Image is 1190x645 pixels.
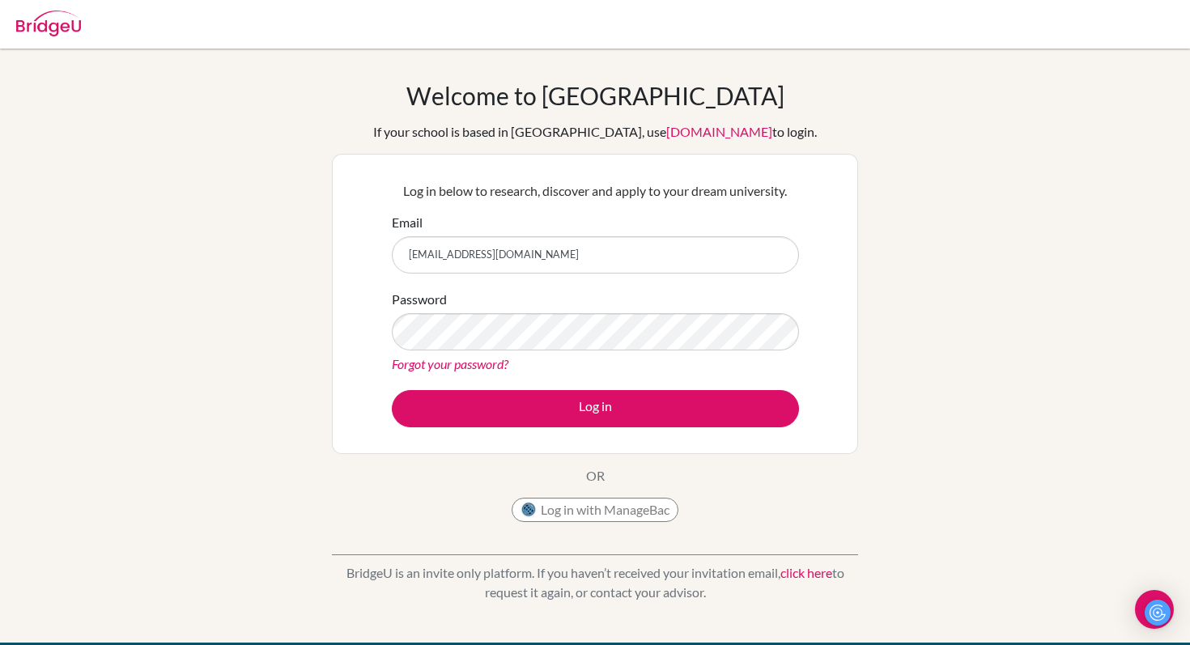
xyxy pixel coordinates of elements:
[406,81,784,110] h1: Welcome to [GEOGRAPHIC_DATA]
[392,290,447,309] label: Password
[392,213,423,232] label: Email
[1135,590,1174,629] div: Open Intercom Messenger
[780,565,832,580] a: click here
[512,498,678,522] button: Log in with ManageBac
[332,563,858,602] p: BridgeU is an invite only platform. If you haven’t received your invitation email, to request it ...
[392,181,799,201] p: Log in below to research, discover and apply to your dream university.
[16,11,81,36] img: Bridge-U
[666,124,772,139] a: [DOMAIN_NAME]
[392,390,799,427] button: Log in
[586,466,605,486] p: OR
[373,122,817,142] div: If your school is based in [GEOGRAPHIC_DATA], use to login.
[392,356,508,371] a: Forgot your password?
